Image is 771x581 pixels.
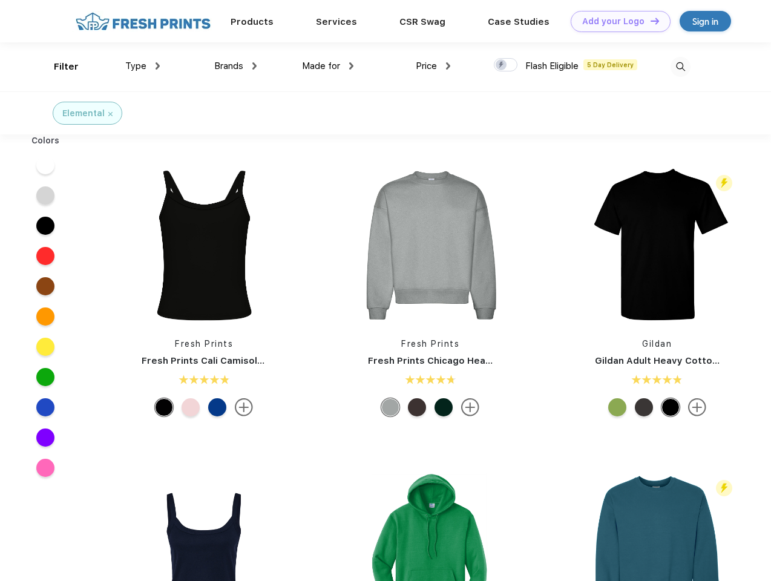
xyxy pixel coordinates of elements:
[661,398,680,416] div: Black
[72,11,214,32] img: fo%20logo%202.webp
[577,165,738,326] img: func=resize&h=266
[208,398,226,416] div: Royal Blue White
[235,398,253,416] img: more.svg
[595,355,752,366] a: Gildan Adult Heavy Cotton T-Shirt
[692,15,718,28] div: Sign in
[461,398,479,416] img: more.svg
[416,61,437,71] span: Price
[716,480,732,496] img: flash_active_toggle.svg
[583,59,637,70] span: 5 Day Delivery
[381,398,399,416] div: Heathered Grey mto
[62,107,105,120] div: Elemental
[651,18,659,24] img: DT
[54,60,79,74] div: Filter
[688,398,706,416] img: more.svg
[671,57,691,77] img: desktop_search.svg
[252,62,257,70] img: dropdown.png
[582,16,645,27] div: Add your Logo
[182,398,200,416] div: Baby Pink White
[635,398,653,416] div: Tweed
[368,355,577,366] a: Fresh Prints Chicago Heavyweight Crewneck
[142,355,283,366] a: Fresh Prints Cali Camisole Top
[642,339,672,349] a: Gildan
[108,112,113,116] img: filter_cancel.svg
[408,398,426,416] div: Dark Chocolate mto
[680,11,731,31] a: Sign in
[446,62,450,70] img: dropdown.png
[155,398,173,416] div: Black mto
[125,61,146,71] span: Type
[435,398,453,416] div: Forest Green mto
[302,61,340,71] span: Made for
[349,62,353,70] img: dropdown.png
[22,134,69,147] div: Colors
[231,16,274,27] a: Products
[316,16,357,27] a: Services
[525,61,579,71] span: Flash Eligible
[156,62,160,70] img: dropdown.png
[123,165,284,326] img: func=resize&h=266
[608,398,626,416] div: Kiwi
[716,175,732,191] img: flash_active_toggle.svg
[175,339,233,349] a: Fresh Prints
[401,339,459,349] a: Fresh Prints
[214,61,243,71] span: Brands
[399,16,445,27] a: CSR Swag
[350,165,511,326] img: func=resize&h=266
